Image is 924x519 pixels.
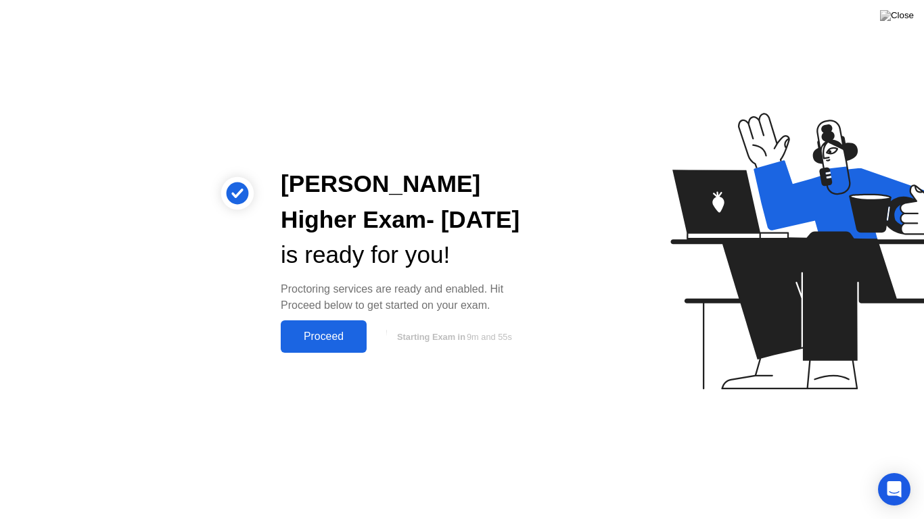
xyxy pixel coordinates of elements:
div: [PERSON_NAME] Higher Exam- [DATE] [281,166,532,238]
div: is ready for you! [281,237,532,273]
button: Proceed [281,320,367,353]
div: Open Intercom Messenger [878,473,910,505]
button: Starting Exam in9m and 55s [373,324,532,349]
div: Proctoring services are ready and enabled. Hit Proceed below to get started on your exam. [281,281,532,314]
div: Proceed [285,330,363,343]
span: 9m and 55s [467,332,512,342]
img: Close [880,10,914,21]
